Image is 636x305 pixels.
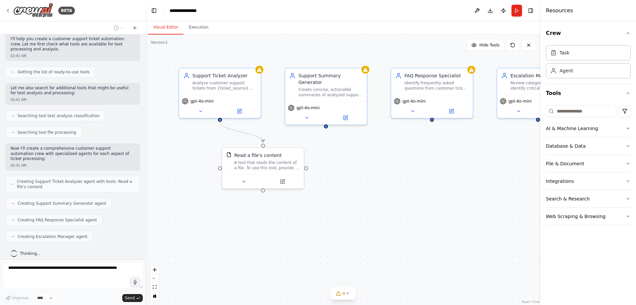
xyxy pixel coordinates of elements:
[497,68,579,118] div: Escalation ManagerReview categorized tickets to identify critical and urgent issues that require ...
[546,208,631,225] button: Web Scraping & Browsing
[546,7,573,15] h4: Resources
[546,42,631,84] div: Crew
[264,178,301,186] button: Open in side panel
[404,72,469,79] div: FAQ Response Specialist
[546,155,631,172] button: File & Document
[546,190,631,207] button: Search & Research
[11,37,135,52] p: I'll help you create a customer support ticket automation crew. Let me first check what tools are...
[20,251,41,256] span: Thinking...
[11,146,135,162] p: Now I'll create a comprehensive customer support automation crew with specialized agents for each...
[221,107,258,115] button: Open in side panel
[298,72,363,86] div: Support Summary Generator
[222,147,304,189] div: FileReadToolRead a file's contentA tool that reads the content of a file. To use this tool, provi...
[433,107,470,115] button: Open in side panel
[151,40,168,45] div: Version 1
[217,122,266,142] g: Edge from cf9a01c8-1277-4f52-a6eb-fb28347e2eed to 492d84ee-a84a-4316-9770-3fcfc7efb5e8
[234,160,300,171] div: A tool that reads the content of a file. To use this tool, provide a 'file_path' parameter with t...
[546,137,631,155] button: Database & Data
[150,274,159,283] button: zoom out
[467,40,503,50] button: Hide Tools
[18,113,100,118] span: Searching tool text analysis classification
[285,68,367,125] div: Support Summary GeneratorCreate concise, actionable summaries of analyzed support tickets for the...
[190,99,214,104] span: gpt-4o-mini
[3,294,31,302] button: Improve
[150,266,159,274] button: zoom in
[234,152,282,159] div: Read a file's content
[170,7,203,14] nav: breadcrumb
[150,283,159,291] button: fit view
[330,287,356,300] button: 4
[402,99,426,104] span: gpt-4o-mini
[192,80,257,91] div: Analyze customer support tickets from {ticket_source} and categorize them by urgency level (Low, ...
[11,97,135,102] div: 02:41 AM
[508,99,532,104] span: gpt-4o-mini
[510,72,575,79] div: Escalation Manager
[192,72,257,79] div: Support Ticket Analyzer
[125,295,135,301] span: Send
[18,201,106,206] span: Creating Support Summary Generator agent
[18,234,87,239] span: Creating Escalation Manager agent
[404,80,469,91] div: Identify frequently asked questions from customer tickets and generate suggested responses based ...
[327,114,364,122] button: Open in side panel
[11,86,135,96] p: Let me also search for additional tools that might be useful for text analysis and processing:
[148,21,184,35] button: Visual Editor
[179,68,261,118] div: Support Ticket AnalyzerAnalyze customer support tickets from {ticket_source} and categorize them ...
[546,24,631,42] button: Crew
[479,42,500,48] span: Hide Tools
[226,152,232,157] img: FileReadTool
[18,130,76,135] span: Searching tool file processing
[130,24,140,32] button: Start a new chat
[130,277,140,287] button: Click to speak your automation idea
[342,290,345,297] span: 4
[11,163,135,168] div: 02:41 AM
[58,7,75,15] div: BETA
[18,217,97,223] span: Creating FAQ Response Specialist agent
[149,6,159,15] button: Hide left sidebar
[111,24,127,32] button: Switch to previous chat
[298,87,363,98] div: Create concise, actionable summaries of analyzed support tickets for the support team. Generate c...
[11,53,135,58] div: 02:41 AM
[13,3,53,18] img: Logo
[18,69,90,75] span: Getting the list of ready-to-use tools
[559,67,573,74] div: Agent
[546,84,631,103] button: Tools
[559,49,569,56] div: Task
[17,179,134,190] span: Creating Support Ticket Analyzer agent with tools: Read a file's content
[522,300,540,304] a: React Flow attribution
[150,291,159,300] button: toggle interactivity
[546,103,631,231] div: Tools
[546,120,631,137] button: AI & Machine Learning
[391,68,473,118] div: FAQ Response SpecialistIdentify frequently asked questions from customer tickets and generate sug...
[296,105,320,111] span: gpt-4o-mini
[526,6,535,15] button: Hide right sidebar
[122,294,143,302] button: Send
[12,295,28,301] span: Improve
[546,173,631,190] button: Integrations
[184,21,214,35] button: Execution
[150,266,159,300] div: React Flow controls
[510,80,575,91] div: Review categorized tickets to identify critical and urgent issues that require immediate escalati...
